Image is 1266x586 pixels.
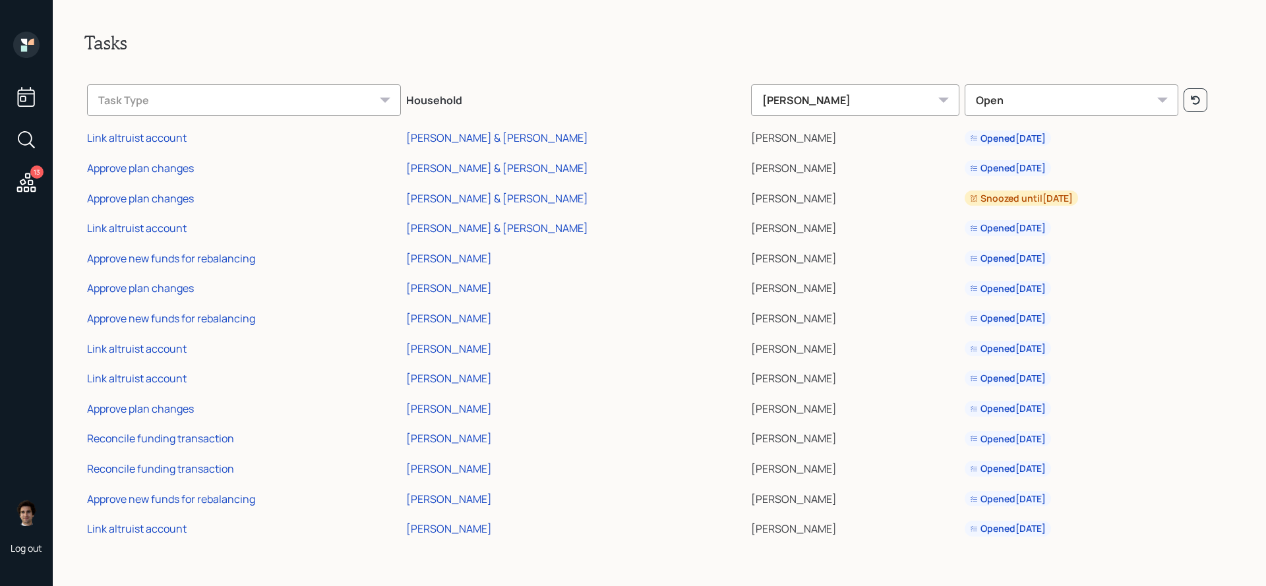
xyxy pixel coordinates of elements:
[970,522,1046,535] div: Opened [DATE]
[404,75,748,121] th: Household
[748,241,962,272] td: [PERSON_NAME]
[13,500,40,526] img: harrison-schaefer-headshot-2.png
[406,371,492,386] div: [PERSON_NAME]
[87,251,255,266] div: Approve new funds for rebalancing
[748,151,962,181] td: [PERSON_NAME]
[406,492,492,506] div: [PERSON_NAME]
[751,84,959,116] div: [PERSON_NAME]
[748,272,962,302] td: [PERSON_NAME]
[87,371,187,386] div: Link altruist account
[748,422,962,452] td: [PERSON_NAME]
[970,252,1046,265] div: Opened [DATE]
[748,512,962,542] td: [PERSON_NAME]
[87,461,234,476] div: Reconcile funding transaction
[970,161,1046,175] div: Opened [DATE]
[748,121,962,152] td: [PERSON_NAME]
[406,191,588,206] div: [PERSON_NAME] & [PERSON_NAME]
[970,432,1046,446] div: Opened [DATE]
[87,492,255,506] div: Approve new funds for rebalancing
[406,251,492,266] div: [PERSON_NAME]
[87,431,234,446] div: Reconcile funding transaction
[406,131,588,145] div: [PERSON_NAME] & [PERSON_NAME]
[406,221,588,235] div: [PERSON_NAME] & [PERSON_NAME]
[406,401,492,416] div: [PERSON_NAME]
[748,482,962,512] td: [PERSON_NAME]
[748,452,962,482] td: [PERSON_NAME]
[87,84,401,116] div: Task Type
[748,392,962,422] td: [PERSON_NAME]
[970,372,1046,385] div: Opened [DATE]
[965,84,1178,116] div: Open
[970,312,1046,325] div: Opened [DATE]
[748,181,962,212] td: [PERSON_NAME]
[87,191,194,206] div: Approve plan changes
[11,542,42,554] div: Log out
[970,462,1046,475] div: Opened [DATE]
[406,521,492,536] div: [PERSON_NAME]
[970,221,1046,235] div: Opened [DATE]
[406,161,588,175] div: [PERSON_NAME] & [PERSON_NAME]
[406,341,492,356] div: [PERSON_NAME]
[970,132,1046,145] div: Opened [DATE]
[87,281,194,295] div: Approve plan changes
[970,342,1046,355] div: Opened [DATE]
[406,431,492,446] div: [PERSON_NAME]
[87,341,187,356] div: Link altruist account
[87,131,187,145] div: Link altruist account
[87,401,194,416] div: Approve plan changes
[406,311,492,326] div: [PERSON_NAME]
[406,461,492,476] div: [PERSON_NAME]
[406,281,492,295] div: [PERSON_NAME]
[748,301,962,332] td: [PERSON_NAME]
[748,361,962,392] td: [PERSON_NAME]
[748,332,962,362] td: [PERSON_NAME]
[84,32,1234,54] h2: Tasks
[87,311,255,326] div: Approve new funds for rebalancing
[87,521,187,536] div: Link altruist account
[87,221,187,235] div: Link altruist account
[87,161,194,175] div: Approve plan changes
[970,492,1046,506] div: Opened [DATE]
[748,211,962,241] td: [PERSON_NAME]
[970,402,1046,415] div: Opened [DATE]
[970,282,1046,295] div: Opened [DATE]
[970,192,1073,205] div: Snoozed until [DATE]
[30,165,44,179] div: 13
